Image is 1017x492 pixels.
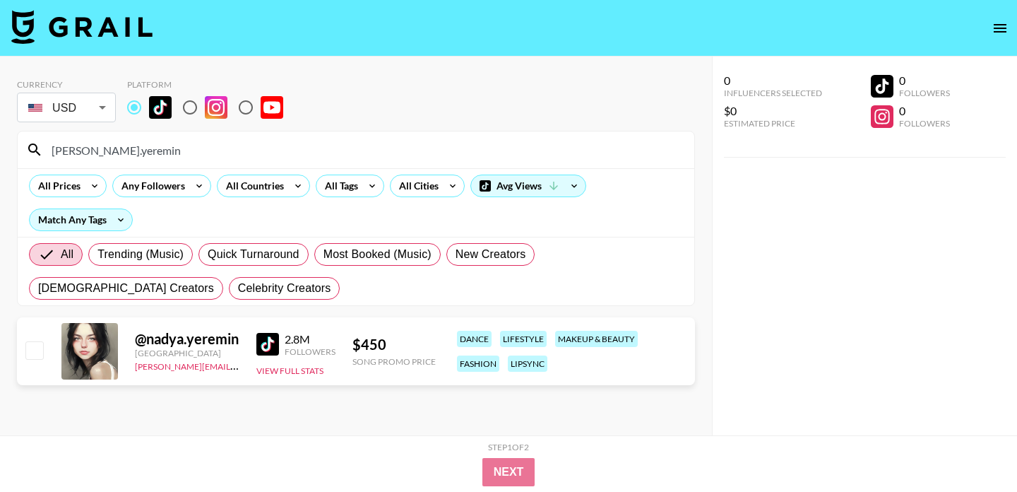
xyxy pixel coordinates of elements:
[457,356,499,372] div: fashion
[457,331,492,347] div: dance
[38,280,214,297] span: [DEMOGRAPHIC_DATA] Creators
[113,175,188,197] div: Any Followers
[135,330,239,348] div: @ nadya.yeremin
[256,365,323,376] button: View Full Stats
[488,442,529,452] div: Step 1 of 2
[352,356,436,367] div: Song Promo Price
[456,246,526,263] span: New Creators
[986,14,1014,42] button: open drawer
[30,175,83,197] div: All Prices
[30,209,132,230] div: Match Any Tags
[724,104,822,118] div: $0
[482,458,535,486] button: Next
[261,96,283,119] img: YouTube
[391,175,441,197] div: All Cities
[508,356,547,372] div: lipsync
[20,95,113,120] div: USD
[127,79,295,90] div: Platform
[11,10,153,44] img: Grail Talent
[135,358,344,372] a: [PERSON_NAME][EMAIL_ADDRESS][DOMAIN_NAME]
[218,175,287,197] div: All Countries
[205,96,227,119] img: Instagram
[500,331,547,347] div: lifestyle
[946,421,1000,475] iframe: Drift Widget Chat Controller
[323,246,432,263] span: Most Booked (Music)
[899,74,950,88] div: 0
[256,333,279,356] img: TikTok
[899,88,950,98] div: Followers
[285,346,335,357] div: Followers
[149,96,172,119] img: TikTok
[352,336,436,353] div: $ 450
[208,246,299,263] span: Quick Turnaround
[97,246,184,263] span: Trending (Music)
[61,246,73,263] span: All
[899,104,950,118] div: 0
[285,332,335,346] div: 2.8M
[471,175,585,197] div: Avg Views
[17,79,116,90] div: Currency
[724,88,822,98] div: Influencers Selected
[43,139,686,161] input: Search by User Name
[555,331,638,347] div: makeup & beauty
[316,175,361,197] div: All Tags
[724,118,822,129] div: Estimated Price
[238,280,331,297] span: Celebrity Creators
[135,348,239,358] div: [GEOGRAPHIC_DATA]
[899,118,950,129] div: Followers
[724,74,822,88] div: 0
